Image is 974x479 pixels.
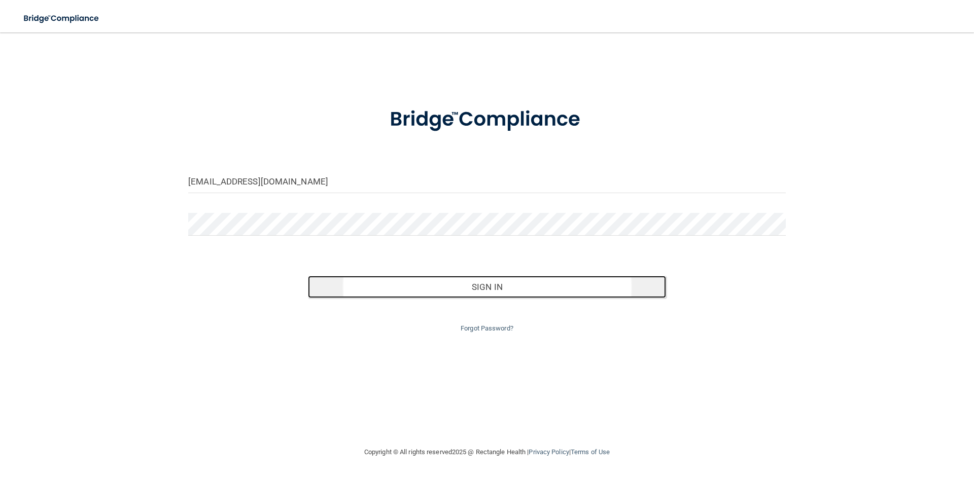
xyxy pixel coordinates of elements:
a: Terms of Use [571,448,610,456]
img: bridge_compliance_login_screen.278c3ca4.svg [15,8,109,29]
a: Privacy Policy [529,448,569,456]
input: Email [188,170,786,193]
a: Forgot Password? [461,324,513,332]
button: Sign In [308,276,667,298]
img: bridge_compliance_login_screen.278c3ca4.svg [369,93,605,146]
div: Copyright © All rights reserved 2025 @ Rectangle Health | | [302,436,672,468]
